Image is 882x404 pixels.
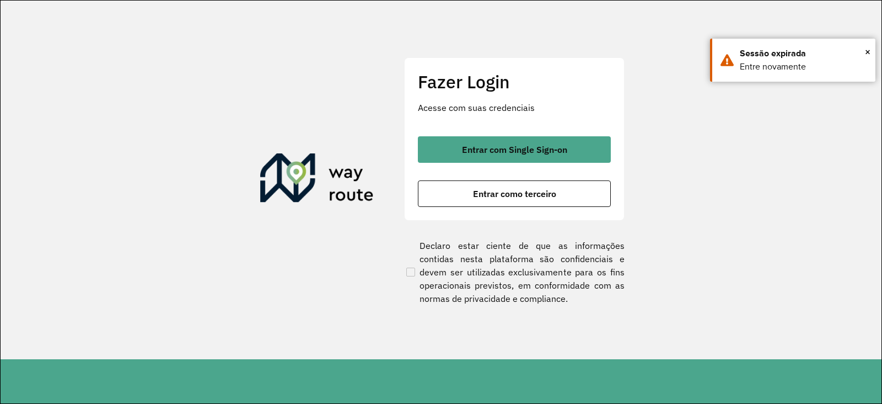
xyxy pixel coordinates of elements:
[404,239,625,305] label: Declaro estar ciente de que as informações contidas nesta plataforma são confidenciais e devem se...
[865,44,870,60] button: Close
[865,44,870,60] span: ×
[418,136,611,163] button: button
[260,153,374,206] img: Roteirizador AmbevTech
[462,145,567,154] span: Entrar com Single Sign-on
[740,60,867,73] div: Entre novamente
[418,71,611,92] h2: Fazer Login
[418,180,611,207] button: button
[418,101,611,114] p: Acesse com suas credenciais
[473,189,556,198] span: Entrar como terceiro
[740,47,867,60] div: Sessão expirada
